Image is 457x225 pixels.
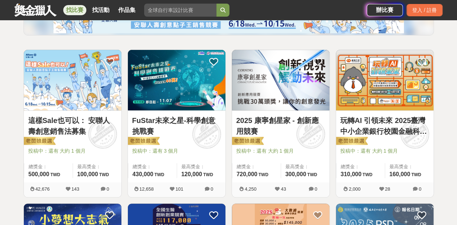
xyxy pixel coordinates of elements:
[144,4,216,17] input: 全球自行車設計比賽
[35,186,50,192] span: 42,676
[99,172,109,177] span: TWD
[236,115,325,137] a: 2025 康寧創星家 - 創新應用競賽
[336,50,434,110] img: Cover Image
[72,186,79,192] span: 143
[237,163,276,170] span: 總獎金：
[362,172,372,177] span: TWD
[107,186,109,192] span: 0
[232,50,329,110] img: Cover Image
[245,186,256,192] span: 4,250
[419,186,421,192] span: 0
[115,5,138,15] a: 作品集
[24,50,121,111] a: Cover Image
[335,136,368,147] img: 老闆娘嚴選
[315,186,317,192] span: 0
[203,172,213,177] span: TWD
[132,115,221,137] a: FuStar未來之星-科學創意挑戰賽
[128,50,225,110] img: Cover Image
[89,5,112,15] a: 找活動
[336,50,434,111] a: Cover Image
[181,171,202,177] span: 120,000
[139,186,154,192] span: 12,658
[50,172,60,177] span: TWD
[406,4,443,16] div: 登入 / 註冊
[126,136,160,147] img: 老闆娘嚴選
[236,147,325,155] span: 投稿中：還有 大約 1 個月
[237,171,258,177] span: 720,000
[132,147,221,155] span: 投稿中：還有 3 個月
[176,186,184,192] span: 101
[285,171,306,177] span: 300,000
[28,147,117,155] span: 投稿中：還有 大約 1 個月
[349,186,361,192] span: 2,000
[281,186,286,192] span: 43
[341,163,380,170] span: 總獎金：
[29,171,49,177] span: 500,000
[411,172,421,177] span: TWD
[211,186,213,192] span: 0
[389,163,429,170] span: 最高獎金：
[258,172,268,177] span: TWD
[29,163,68,170] span: 總獎金：
[232,50,329,111] a: Cover Image
[389,171,410,177] span: 160,000
[385,186,390,192] span: 28
[133,171,154,177] span: 430,000
[128,50,225,111] a: Cover Image
[181,163,221,170] span: 最高獎金：
[341,171,362,177] span: 310,000
[77,171,98,177] span: 100,000
[28,115,117,137] a: 這樣Sale也可以： 安聯人壽創意銷售法募集
[230,136,264,147] img: 老闆娘嚴選
[24,50,121,110] img: Cover Image
[77,163,117,170] span: 最高獎金：
[154,172,164,177] span: TWD
[22,136,56,147] img: 老闆娘嚴選
[307,172,317,177] span: TWD
[367,4,403,16] a: 辦比賽
[340,147,429,155] span: 投稿中：還有 大約 1 個月
[133,163,172,170] span: 總獎金：
[340,115,429,137] a: 玩轉AI 引領未來 2025臺灣中小企業銀行校園金融科技創意挑戰賽
[285,163,325,170] span: 最高獎金：
[63,5,86,15] a: 找比賽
